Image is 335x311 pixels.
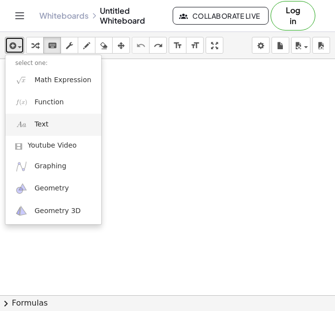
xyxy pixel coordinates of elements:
li: select one: [5,58,101,69]
i: keyboard [48,40,57,52]
span: Geometry 3D [34,206,81,216]
span: Graphing [34,161,66,171]
a: Graphing [5,155,101,178]
a: Geometry 3D [5,200,101,222]
img: ggb-geometry.svg [15,183,28,195]
i: undo [136,40,146,52]
button: Collaborate Live [173,7,268,25]
i: redo [153,40,163,52]
span: Text [34,120,48,129]
a: Function [5,91,101,113]
a: Youtube Video [5,136,101,155]
span: Youtube Video [28,141,77,151]
img: ggb-3d.svg [15,205,28,217]
button: format_size [186,37,204,54]
span: Function [34,97,64,107]
a: Text [5,114,101,136]
button: format_size [169,37,186,54]
button: undo [132,37,150,54]
a: Geometry [5,178,101,200]
span: Collaborate Live [181,11,260,20]
span: Geometry [34,184,69,193]
button: redo [149,37,167,54]
img: sqrt_x.png [15,74,28,86]
i: format_size [190,40,200,52]
button: Log in [271,1,316,31]
span: Math Expression [34,75,91,85]
img: Aa.png [15,119,28,131]
img: ggb-graphing.svg [15,160,28,173]
a: Math Expression [5,69,101,91]
a: Whiteboards [39,11,89,21]
img: f_x.png [15,96,28,108]
button: Toggle navigation [12,8,28,24]
button: keyboard [43,37,61,54]
i: format_size [173,40,183,52]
